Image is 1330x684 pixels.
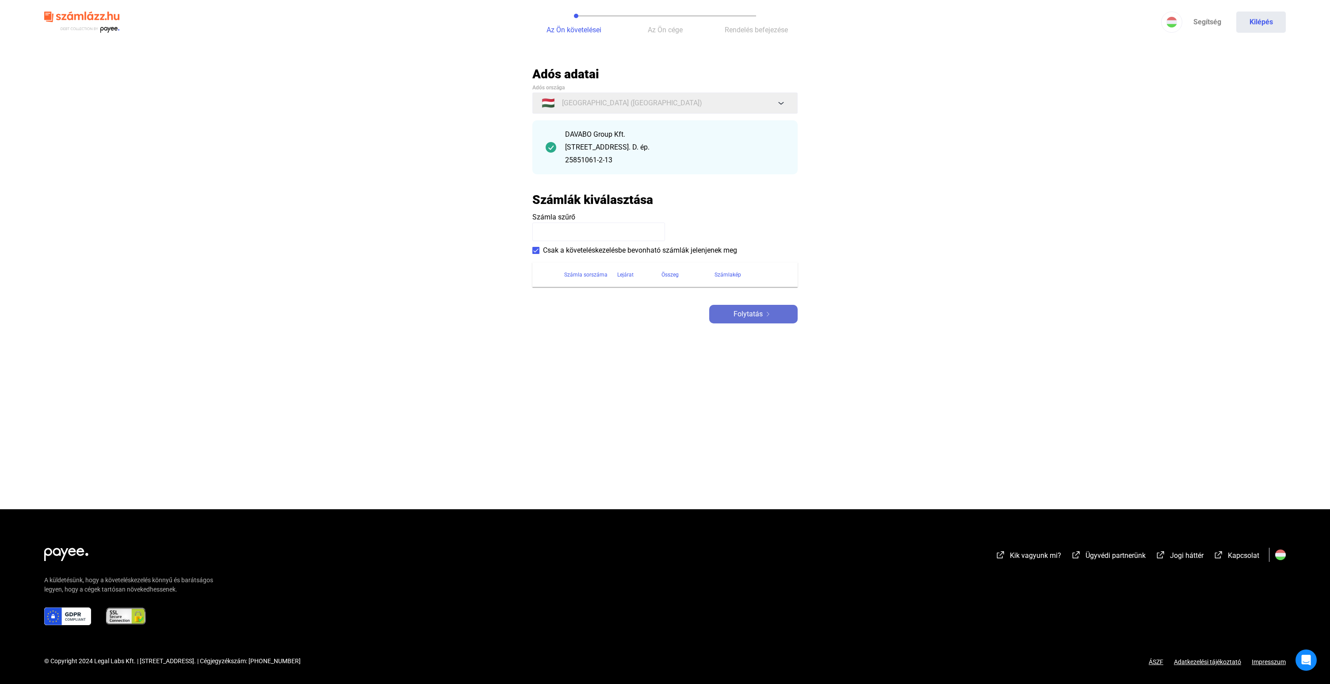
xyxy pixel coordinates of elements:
a: Adatkezelési tájékoztató [1163,658,1252,665]
span: Rendelés befejezése [725,26,788,34]
div: Számlakép [715,269,787,280]
div: Összeg [661,269,715,280]
div: 25851061-2-13 [565,155,784,165]
img: szamlazzhu-logo [44,8,119,37]
a: external-link-whiteÜgyvédi partnerünk [1071,553,1146,561]
button: 🇭🇺[GEOGRAPHIC_DATA] ([GEOGRAPHIC_DATA]) [532,92,798,114]
img: external-link-white [1213,550,1224,559]
span: Ügyvédi partnerünk [1085,551,1146,560]
div: [STREET_ADDRESS]. D. ép. [565,142,784,153]
img: gdpr [44,607,91,625]
a: external-link-whiteKapcsolat [1213,553,1259,561]
a: ÁSZF [1149,658,1163,665]
span: Adós országa [532,85,565,91]
img: checkmark-darker-green-circle [546,142,556,153]
img: white-payee-white-dot.svg [44,543,88,561]
div: Számla sorszáma [564,269,617,280]
img: external-link-white [995,550,1006,559]
div: Összeg [661,269,679,280]
a: Segítség [1182,12,1232,33]
a: Impresszum [1252,658,1286,665]
div: Számlakép [715,269,741,280]
img: external-link-white [1155,550,1166,559]
div: Lejárat [617,269,634,280]
span: Csak a követeléskezelésbe bevonható számlák jelenjenek meg [543,245,737,256]
img: HU.svg [1275,550,1286,560]
span: Jogi háttér [1170,551,1204,560]
span: 🇭🇺 [542,98,555,108]
img: HU [1166,17,1177,27]
img: external-link-white [1071,550,1082,559]
div: Open Intercom Messenger [1296,649,1317,671]
span: [GEOGRAPHIC_DATA] ([GEOGRAPHIC_DATA]) [562,98,702,108]
a: external-link-whiteKik vagyunk mi? [995,553,1061,561]
span: Folytatás [734,309,763,319]
span: Kik vagyunk mi? [1010,551,1061,560]
div: Számla sorszáma [564,269,608,280]
h2: Számlák kiválasztása [532,192,653,208]
img: ssl [105,607,146,625]
div: Lejárat [617,269,661,280]
div: © Copyright 2024 Legal Labs Kft. | [STREET_ADDRESS]. | Cégjegyzékszám: [PHONE_NUMBER] [44,657,301,666]
button: Kilépés [1236,12,1286,33]
button: Folytatásarrow-right-white [709,305,798,323]
img: arrow-right-white [763,312,773,316]
span: Az Ön cége [648,26,683,34]
a: external-link-whiteJogi háttér [1155,553,1204,561]
span: Számla szűrő [532,213,575,221]
span: Kapcsolat [1228,551,1259,560]
div: DAVABO Group Kft. [565,129,784,140]
span: Az Ön követelései [547,26,601,34]
h2: Adós adatai [532,66,798,82]
button: HU [1161,12,1182,33]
